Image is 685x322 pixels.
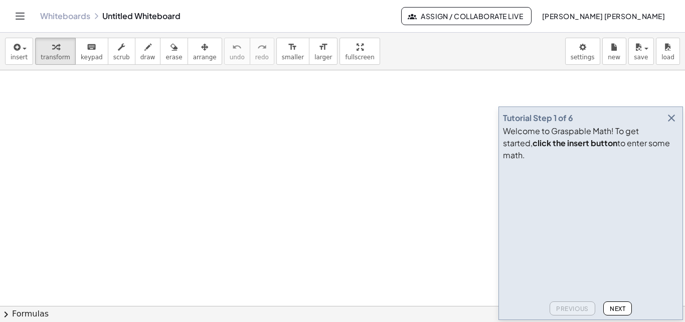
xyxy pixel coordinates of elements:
[108,38,135,65] button: scrub
[81,54,103,61] span: keypad
[188,38,222,65] button: arrange
[533,138,617,148] b: click the insert button
[224,38,250,65] button: undoundo
[503,112,573,124] div: Tutorial Step 1 of 6
[314,54,332,61] span: larger
[193,54,217,61] span: arrange
[255,54,269,61] span: redo
[503,125,678,161] div: Welcome to Graspable Math! To get started, to enter some math.
[542,12,665,21] span: [PERSON_NAME] [PERSON_NAME]
[602,38,626,65] button: new
[288,41,297,53] i: format_size
[135,38,161,65] button: draw
[401,7,532,25] button: Assign / Collaborate Live
[610,305,625,312] span: Next
[565,38,600,65] button: settings
[603,301,632,315] button: Next
[35,38,76,65] button: transform
[250,38,274,65] button: redoredo
[339,38,380,65] button: fullscreen
[571,54,595,61] span: settings
[5,38,33,65] button: insert
[257,41,267,53] i: redo
[113,54,130,61] span: scrub
[410,12,524,21] span: Assign / Collaborate Live
[11,54,28,61] span: insert
[345,54,374,61] span: fullscreen
[140,54,155,61] span: draw
[40,11,90,21] a: Whiteboards
[282,54,304,61] span: smaller
[634,54,648,61] span: save
[276,38,309,65] button: format_sizesmaller
[41,54,70,61] span: transform
[534,7,673,25] button: [PERSON_NAME] [PERSON_NAME]
[661,54,674,61] span: load
[232,41,242,53] i: undo
[87,41,96,53] i: keyboard
[318,41,328,53] i: format_size
[230,54,245,61] span: undo
[12,8,28,24] button: Toggle navigation
[165,54,182,61] span: erase
[309,38,337,65] button: format_sizelarger
[75,38,108,65] button: keyboardkeypad
[656,38,680,65] button: load
[608,54,620,61] span: new
[160,38,188,65] button: erase
[628,38,654,65] button: save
